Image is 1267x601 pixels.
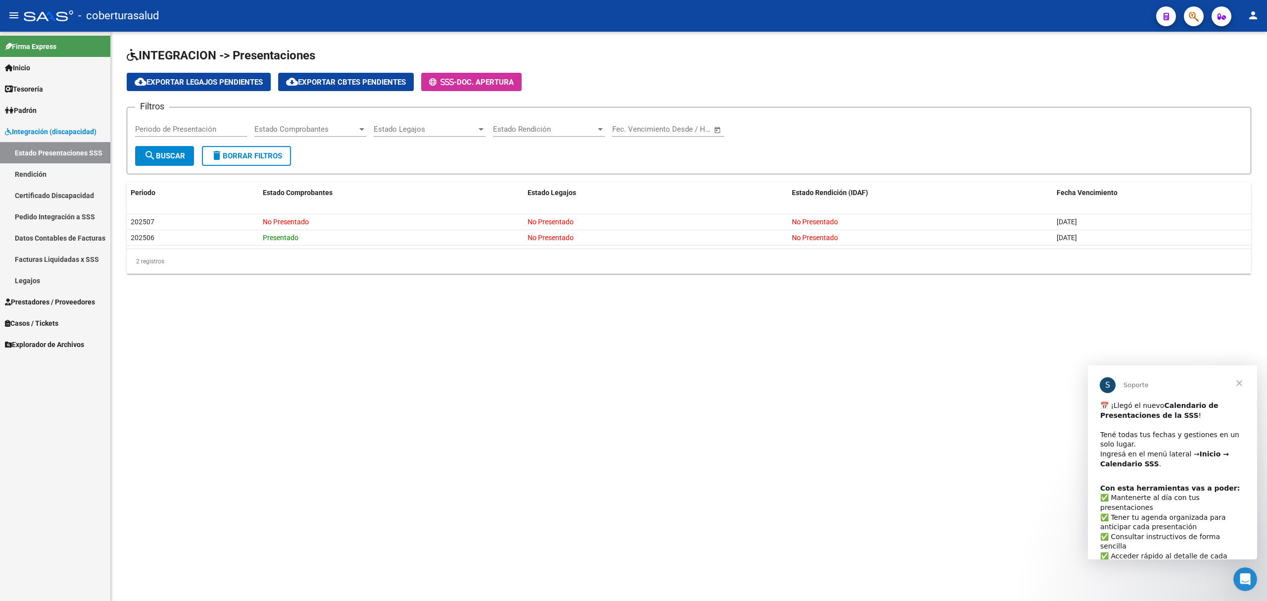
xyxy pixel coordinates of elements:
span: Estado Legajos [374,125,477,134]
span: Estado Rendición (IDAF) [792,189,868,197]
span: Doc. Apertura [457,78,514,87]
span: - coberturasalud [78,5,159,27]
span: Buscar [144,151,185,160]
span: No Presentado [528,218,574,226]
span: No Presentado [263,218,309,226]
span: 202507 [131,218,154,226]
span: Exportar Cbtes Pendientes [286,78,406,87]
span: Periodo [131,189,155,197]
button: Borrar Filtros [202,146,291,166]
span: Inicio [5,62,30,73]
span: Explorador de Archivos [5,339,84,350]
button: Open calendar [712,124,724,136]
button: Exportar Cbtes Pendientes [278,73,414,91]
input: Fecha inicio [612,125,652,134]
span: No Presentado [528,234,574,242]
span: 202506 [131,234,154,242]
span: - [429,78,457,87]
span: Firma Express [5,41,56,52]
span: Exportar Legajos Pendientes [135,78,263,87]
button: -Doc. Apertura [421,73,522,91]
span: [DATE] [1057,218,1077,226]
span: Fecha Vencimiento [1057,189,1118,197]
span: No Presentado [792,234,838,242]
datatable-header-cell: Estado Comprobantes [259,182,524,203]
mat-icon: menu [8,9,20,21]
span: Tesorería [5,84,43,95]
span: Estado Rendición [493,125,596,134]
span: Estado Comprobantes [254,125,357,134]
datatable-header-cell: Estado Legajos [524,182,788,203]
span: INTEGRACION -> Presentaciones [127,49,315,62]
div: ​✅ Mantenerte al día con tus presentaciones ✅ Tener tu agenda organizada para anticipar cada pres... [12,118,157,235]
mat-icon: person [1247,9,1259,21]
span: Borrar Filtros [211,151,282,160]
h3: Filtros [135,100,169,113]
input: Fecha fin [661,125,709,134]
datatable-header-cell: Estado Rendición (IDAF) [788,182,1053,203]
iframe: Intercom live chat [1233,567,1257,591]
mat-icon: delete [211,150,223,161]
iframe: Intercom live chat mensaje [1088,365,1257,559]
datatable-header-cell: Fecha Vencimiento [1053,182,1251,203]
button: Buscar [135,146,194,166]
mat-icon: search [144,150,156,161]
b: Con esta herramientas vas a poder: [12,119,152,127]
span: Estado Legajos [528,189,576,197]
span: Estado Comprobantes [263,189,333,197]
button: Exportar Legajos Pendientes [127,73,271,91]
mat-icon: cloud_download [135,76,146,88]
span: Casos / Tickets [5,318,58,329]
div: 2 registros [127,249,1251,274]
span: Prestadores / Proveedores [5,297,95,307]
span: No Presentado [792,218,838,226]
span: Presentado [263,234,298,242]
span: [DATE] [1057,234,1077,242]
datatable-header-cell: Periodo [127,182,259,203]
span: Integración (discapacidad) [5,126,97,137]
span: Padrón [5,105,37,116]
mat-icon: cloud_download [286,76,298,88]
